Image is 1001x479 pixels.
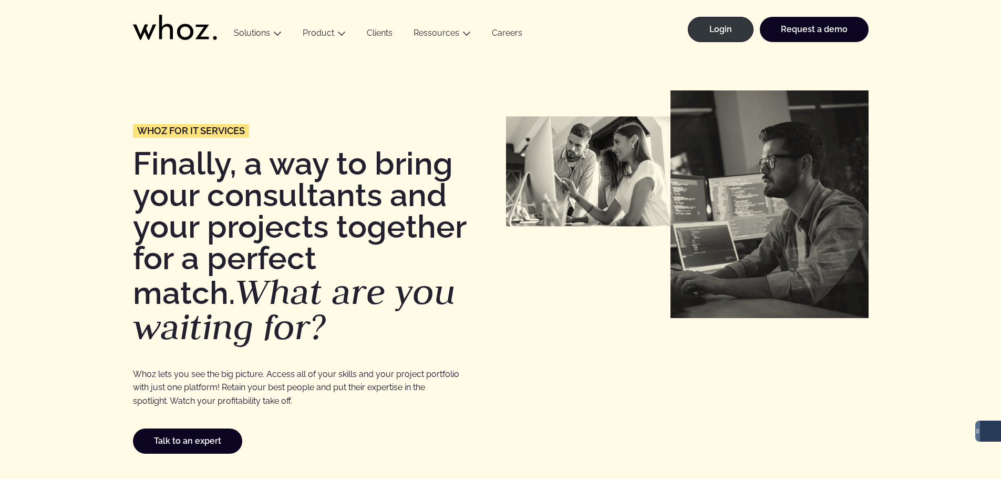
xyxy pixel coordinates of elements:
a: Request a demo [760,17,869,42]
a: Clients [356,28,403,42]
h1: Finally, a way to bring your consultants and your projects together for a perfect match. [133,148,496,345]
button: Ressources [403,28,481,42]
em: What are you waiting for? [133,268,456,350]
img: ESN [506,117,670,227]
a: Login [688,17,754,42]
a: Ressources [414,28,459,38]
button: Product [292,28,356,42]
a: Careers [481,28,533,42]
a: Talk to an expert [133,429,242,454]
iframe: Chatbot [932,410,986,464]
a: Product [303,28,334,38]
img: Sociétés numériques [670,90,869,318]
span: Whoz for IT services [137,126,245,136]
button: Solutions [223,28,292,42]
p: Whoz lets you see the big picture. Access all of your skills and your project portfolio with just... [133,368,459,407]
